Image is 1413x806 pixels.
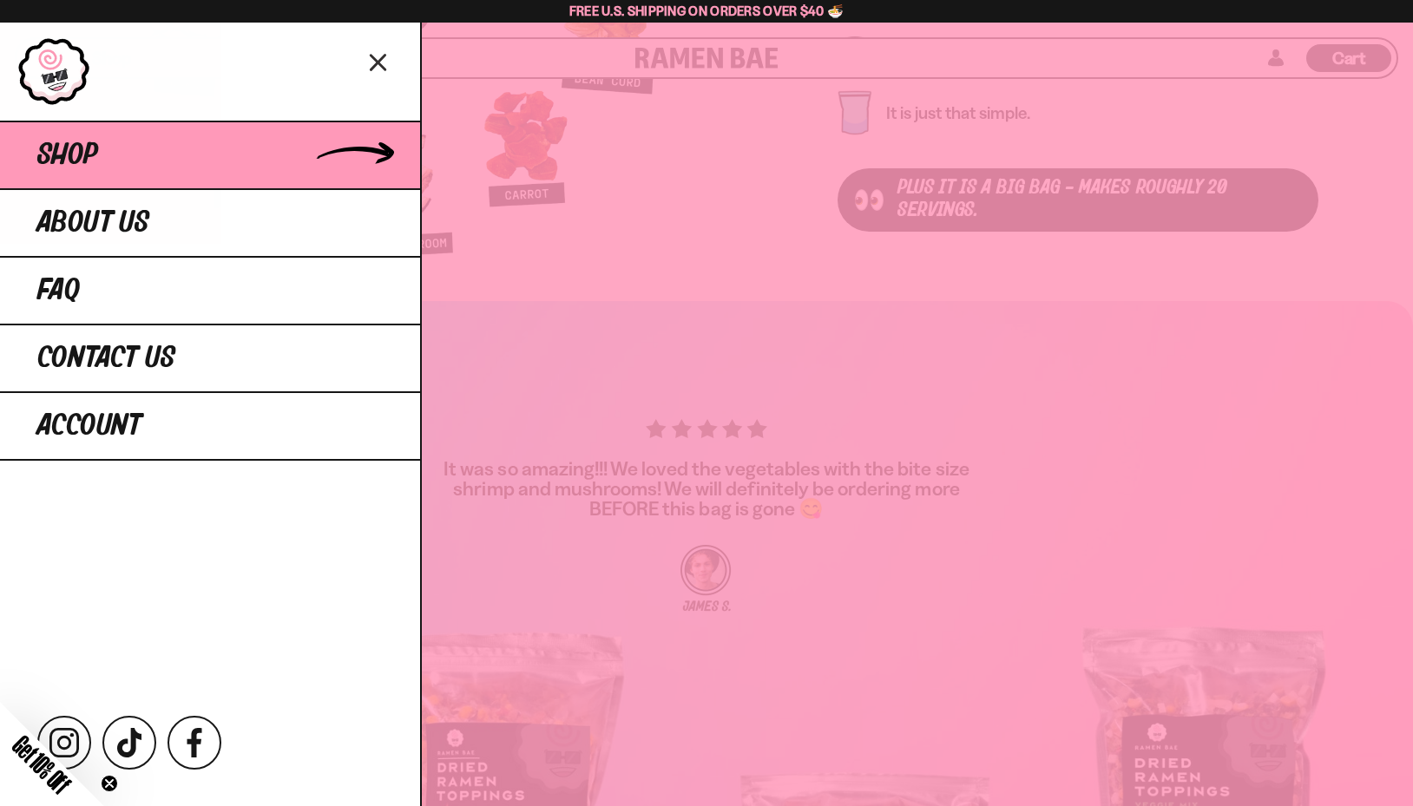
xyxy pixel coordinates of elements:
[37,207,149,239] span: About Us
[37,343,175,374] span: Contact Us
[37,275,80,306] span: FAQ
[364,46,394,76] button: Close menu
[37,140,98,171] span: Shop
[8,731,76,798] span: Get 10% Off
[37,410,141,442] span: Account
[569,3,845,19] span: Free U.S. Shipping on Orders over $40 🍜
[101,775,118,792] button: Close teaser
